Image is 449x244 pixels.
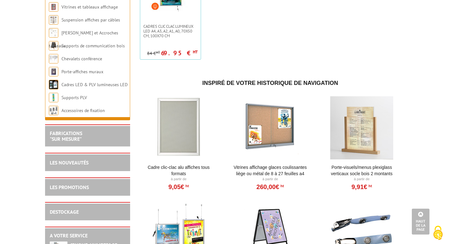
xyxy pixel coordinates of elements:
[49,80,58,89] img: Cadres LED & PLV lumineuses LED
[412,209,429,235] a: Haut de la page
[156,50,160,54] sup: HT
[61,82,128,87] a: Cadres LED & PLV lumineuses LED
[140,164,218,177] a: Cadre Clic-Clac Alu affiches tous formats
[50,233,125,239] h2: A votre service
[49,54,58,63] img: Chevalets conférence
[323,164,401,177] a: Porte-Visuels/Menus Plexiglass Verticaux Socle Bois 2 Montants
[184,184,189,188] sup: HT
[147,51,160,56] p: 84 €
[49,106,58,115] img: Accessoires de fixation
[61,95,87,100] a: Supports PLV
[231,164,309,177] a: Vitrines affichage glaces coulissantes liège ou métal de 8 à 27 feuilles A4
[61,108,105,113] a: Accessoires de fixation
[61,17,120,23] a: Suspension affiches par câbles
[427,223,449,244] button: Cookies (fenêtre modale)
[50,209,79,215] a: DESTOCKAGE
[49,15,58,25] img: Suspension affiches par câbles
[143,24,198,38] span: Cadres Clic Clac lumineux LED A4, A3, A2, A1, A0, 70x50 cm, 100x70 cm
[256,185,284,189] a: 260,00€HT
[49,28,58,38] img: Cimaises et Accroches tableaux
[61,56,102,62] a: Chevalets conférence
[168,185,189,189] a: 9,05€HT
[323,177,401,182] p: À partir de
[193,49,198,55] sup: HT
[351,185,372,189] a: 9,91€HT
[61,69,103,74] a: Porte-affiches muraux
[140,24,201,38] a: Cadres Clic Clac lumineux LED A4, A3, A2, A1, A0, 70x50 cm, 100x70 cm
[430,225,446,241] img: Cookies (fenêtre modale)
[202,80,338,86] span: Inspiré de votre historique de navigation
[279,184,284,188] sup: HT
[49,93,58,102] img: Supports PLV
[49,2,58,12] img: Vitrines et tableaux affichage
[49,67,58,76] img: Porte-affiches muraux
[50,184,89,190] a: LES PROMOTIONS
[50,159,89,166] a: LES NOUVEAUTÉS
[367,184,372,188] sup: HT
[161,51,198,55] p: 69.95 €
[61,4,118,10] a: Vitrines et tableaux affichage
[231,177,309,182] p: À partir de
[140,177,218,182] p: À partir de
[50,130,82,142] a: FABRICATIONS"Sur Mesure"
[61,43,125,49] a: Supports de communication bois
[49,30,118,49] a: [PERSON_NAME] et Accroches tableaux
